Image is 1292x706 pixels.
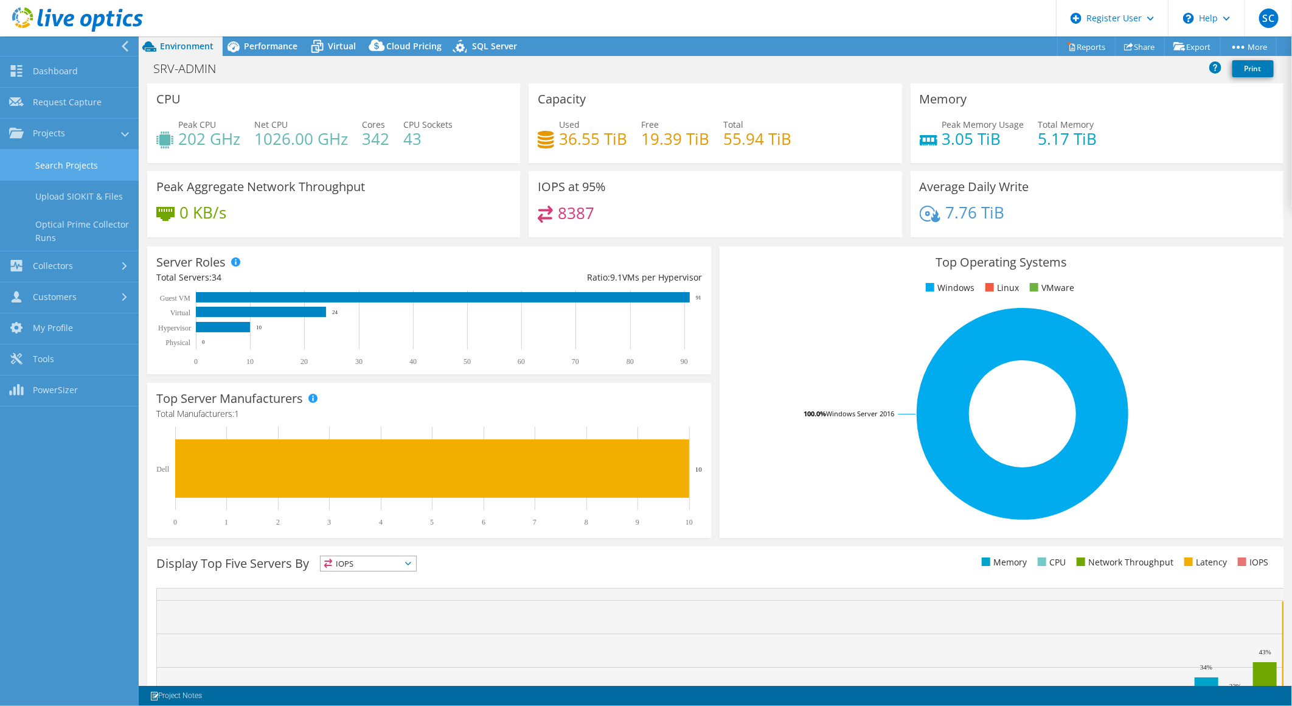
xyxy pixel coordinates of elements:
[328,40,356,52] span: Virtual
[156,180,365,194] h3: Peak Aggregate Network Throughput
[160,40,214,52] span: Environment
[585,518,588,526] text: 8
[178,119,216,130] span: Peak CPU
[826,409,894,418] tspan: Windows Server 2016
[194,357,198,366] text: 0
[165,338,190,347] text: Physical
[942,119,1024,130] span: Peak Memory Usage
[1229,682,1242,690] text: 22%
[355,357,363,366] text: 30
[641,119,659,130] span: Free
[256,324,262,330] text: 10
[173,518,177,526] text: 0
[1183,13,1194,24] svg: \n
[1220,37,1277,56] a: More
[696,295,701,301] text: 91
[179,206,226,219] h4: 0 KB/s
[518,357,525,366] text: 60
[1232,60,1274,77] a: Print
[979,556,1027,569] li: Memory
[156,256,226,269] h3: Server Roles
[920,180,1029,194] h3: Average Daily Write
[403,132,453,145] h4: 43
[332,309,338,315] text: 24
[627,357,634,366] text: 80
[472,40,517,52] span: SQL Server
[641,132,709,145] h4: 19.39 TiB
[1259,9,1279,28] span: SC
[386,40,442,52] span: Cloud Pricing
[178,132,240,145] h4: 202 GHz
[212,271,221,283] span: 34
[148,62,235,75] h1: SRV-ADMIN
[982,281,1019,295] li: Linux
[160,294,190,302] text: Guest VM
[695,466,703,473] text: 10
[723,119,743,130] span: Total
[300,357,308,366] text: 20
[141,688,210,704] a: Project Notes
[1235,556,1268,569] li: IOPS
[254,132,348,145] h4: 1026.00 GHz
[686,518,693,526] text: 10
[246,357,254,366] text: 10
[321,556,416,571] span: IOPS
[533,518,537,526] text: 7
[942,132,1024,145] h4: 3.05 TiB
[156,271,429,284] div: Total Servers:
[945,206,1004,219] h4: 7.76 TiB
[538,180,606,194] h3: IOPS at 95%
[379,518,383,526] text: 4
[923,281,974,295] li: Windows
[610,271,622,283] span: 9.1
[1057,37,1116,56] a: Reports
[723,132,791,145] h4: 55.94 TiB
[1181,556,1227,569] li: Latency
[362,119,385,130] span: Cores
[156,465,169,474] text: Dell
[804,409,826,418] tspan: 100.0%
[156,392,303,405] h3: Top Server Manufacturers
[276,518,280,526] text: 2
[572,357,579,366] text: 70
[1115,37,1165,56] a: Share
[1164,37,1221,56] a: Export
[729,256,1274,269] h3: Top Operating Systems
[254,119,288,130] span: Net CPU
[202,339,205,345] text: 0
[224,518,228,526] text: 1
[156,407,702,421] h4: Total Manufacturers:
[158,324,191,332] text: Hypervisor
[482,518,485,526] text: 6
[429,271,701,284] div: Ratio: VMs per Hypervisor
[559,119,580,130] span: Used
[538,93,586,106] h3: Capacity
[362,132,389,145] h4: 342
[1200,663,1212,671] text: 34%
[244,40,297,52] span: Performance
[636,518,639,526] text: 9
[1259,648,1271,655] text: 43%
[1038,119,1094,130] span: Total Memory
[1074,556,1173,569] li: Network Throughput
[1027,281,1074,295] li: VMware
[681,357,688,366] text: 90
[920,93,967,106] h3: Memory
[327,518,331,526] text: 3
[409,357,417,366] text: 40
[156,93,181,106] h3: CPU
[170,309,191,317] text: Virtual
[559,132,627,145] h4: 36.55 TiB
[558,206,594,220] h4: 8387
[403,119,453,130] span: CPU Sockets
[464,357,471,366] text: 50
[1038,132,1097,145] h4: 5.17 TiB
[1035,556,1066,569] li: CPU
[430,518,434,526] text: 5
[234,408,239,419] span: 1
